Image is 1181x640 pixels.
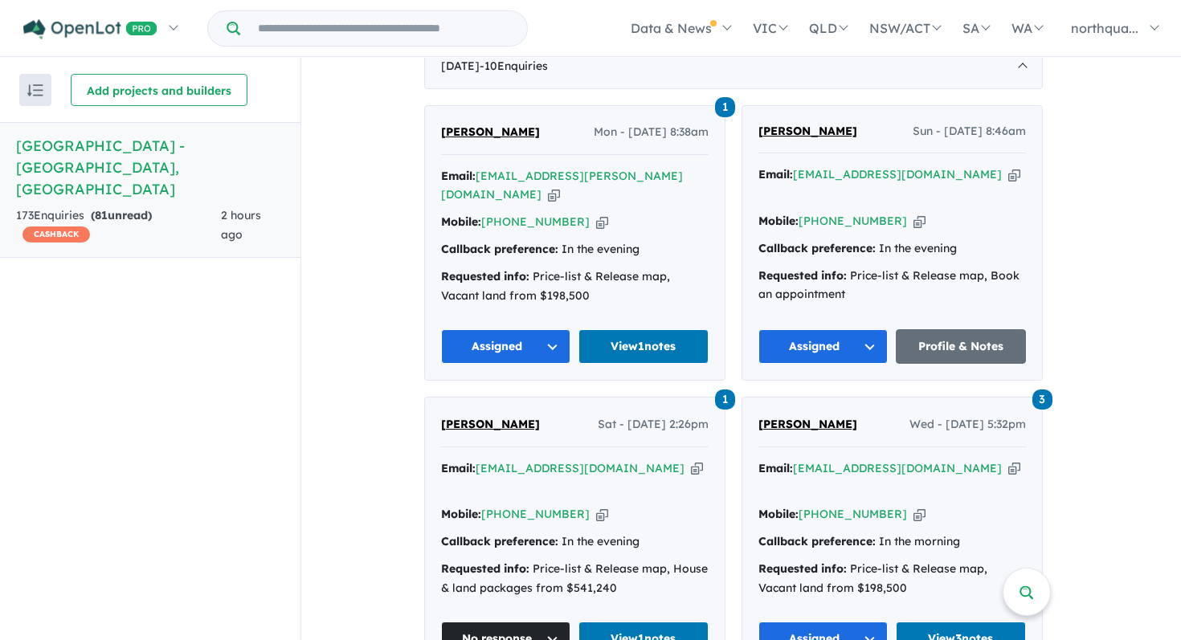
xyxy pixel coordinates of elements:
strong: Mobile: [441,507,481,521]
button: Copy [548,186,560,203]
a: [PHONE_NUMBER] [481,214,590,229]
span: Sat - [DATE] 2:26pm [598,415,709,434]
a: [EMAIL_ADDRESS][PERSON_NAME][DOMAIN_NAME] [441,169,683,202]
button: Assigned [758,329,889,364]
strong: Callback preference: [758,534,876,548]
strong: Email: [441,169,476,183]
a: [EMAIL_ADDRESS][DOMAIN_NAME] [793,461,1002,475]
span: 1 [715,97,735,117]
a: [PERSON_NAME] [441,415,540,434]
strong: Requested info: [441,269,529,283]
a: 3 [1032,387,1052,409]
strong: Requested info: [758,268,847,283]
div: Price-list & Release map, Vacant land from $198,500 [758,560,1026,598]
span: [PERSON_NAME] [441,124,540,139]
a: [PERSON_NAME] [441,123,540,142]
img: Openlot PRO Logo White [23,19,157,39]
a: [EMAIL_ADDRESS][DOMAIN_NAME] [476,461,684,475]
button: Copy [913,213,926,230]
button: Copy [913,506,926,523]
strong: Callback preference: [441,534,558,548]
a: [EMAIL_ADDRESS][DOMAIN_NAME] [793,167,1002,181]
a: 1 [715,387,735,409]
strong: Email: [758,461,793,475]
span: [PERSON_NAME] [758,124,857,138]
button: Add projects and builders [71,74,247,106]
input: Try estate name, suburb, builder or developer [243,11,524,46]
div: In the evening [758,239,1026,259]
button: Copy [1008,460,1020,477]
strong: Callback preference: [758,241,876,255]
strong: Email: [441,461,476,475]
div: In the morning [758,532,1026,552]
span: 3 [1032,389,1052,410]
a: [PHONE_NUMBER] [799,214,907,228]
strong: Requested info: [758,561,847,576]
button: Copy [1008,166,1020,183]
a: [PHONE_NUMBER] [799,507,907,521]
div: 173 Enquir ies [16,206,221,245]
strong: Mobile: [758,507,799,521]
div: In the evening [441,240,709,259]
button: Copy [596,506,608,523]
strong: Mobile: [441,214,481,229]
div: [DATE] [424,44,1043,89]
span: northqua... [1071,20,1138,36]
div: Price-list & Release map, House & land packages from $541,240 [441,560,709,598]
strong: Email: [758,167,793,181]
span: [PERSON_NAME] [758,417,857,431]
span: 81 [95,208,108,222]
span: [PERSON_NAME] [441,417,540,431]
a: 1 [715,96,735,117]
a: [PHONE_NUMBER] [481,507,590,521]
span: Mon - [DATE] 8:38am [594,123,709,142]
div: In the evening [441,532,709,552]
a: [PERSON_NAME] [758,415,857,434]
button: Copy [691,460,703,477]
h5: [GEOGRAPHIC_DATA] - [GEOGRAPHIC_DATA] , [GEOGRAPHIC_DATA] [16,135,284,200]
a: Profile & Notes [896,329,1026,364]
strong: Mobile: [758,214,799,228]
button: Copy [596,214,608,230]
span: 1 [715,389,735,410]
button: Assigned [441,329,571,364]
a: View1notes [578,329,709,364]
img: sort.svg [27,84,43,96]
span: - 10 Enquir ies [480,59,548,73]
strong: Callback preference: [441,242,558,256]
span: CASHBACK [22,226,90,243]
span: Wed - [DATE] 5:32pm [909,415,1026,434]
div: Price-list & Release map, Vacant land from $198,500 [441,267,709,306]
strong: Requested info: [441,561,529,576]
span: 2 hours ago [221,208,261,242]
strong: ( unread) [91,208,152,222]
div: Price-list & Release map, Book an appointment [758,267,1026,305]
span: Sun - [DATE] 8:46am [913,122,1026,141]
a: [PERSON_NAME] [758,122,857,141]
